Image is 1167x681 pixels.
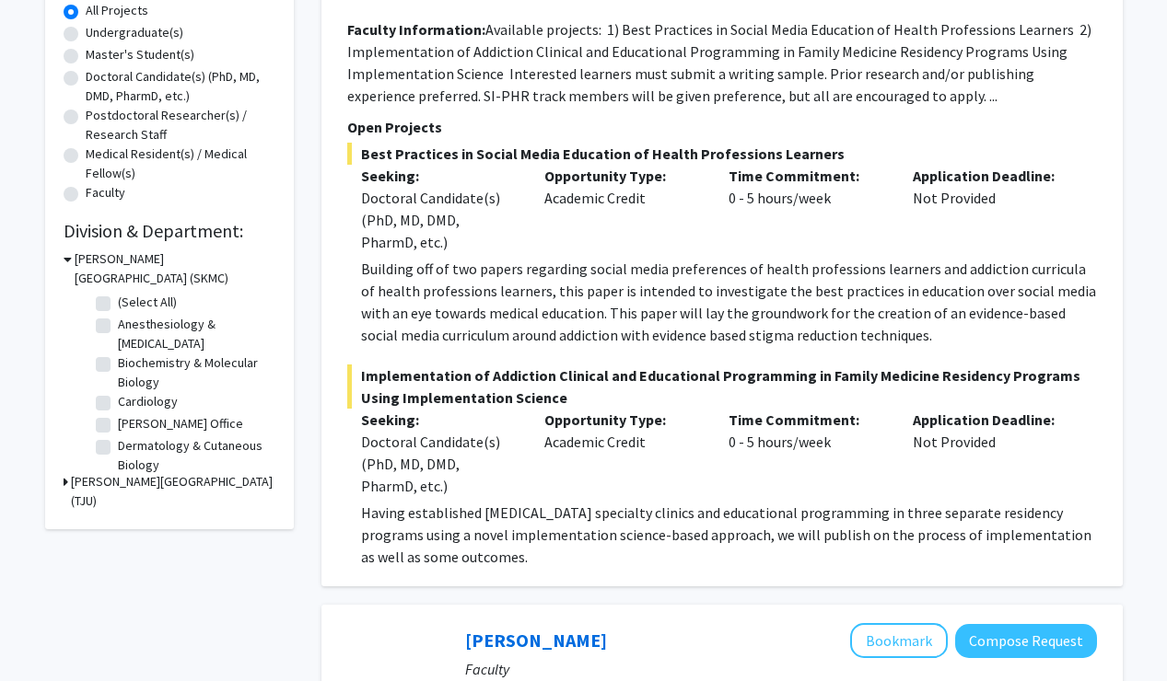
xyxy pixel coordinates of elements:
[715,409,899,497] div: 0 - 5 hours/week
[118,436,271,475] label: Dermatology & Cutaneous Biology
[465,658,1097,680] p: Faculty
[64,220,275,242] h2: Division & Department:
[86,23,183,42] label: Undergraduate(s)
[86,106,275,144] label: Postdoctoral Researcher(s) / Research Staff
[86,1,148,20] label: All Projects
[347,20,1091,105] fg-read-more: Available projects: 1) Best Practices in Social Media Education of Health Professions Learners 2)...
[86,183,125,202] label: Faculty
[14,598,78,667] iframe: Chat
[86,144,275,183] label: Medical Resident(s) / Medical Fellow(s)
[361,258,1097,346] p: Building off of two papers regarding social media preferences of health professions learners and ...
[361,431,518,497] div: Doctoral Candidate(s) (PhD, MD, DMD, PharmD, etc.)
[361,502,1097,568] p: Having established [MEDICAL_DATA] specialty clinics and educational programming in three separate...
[913,409,1069,431] p: Application Deadline:
[118,293,177,312] label: (Select All)
[850,623,948,658] button: Add Xiao Chi Zhang to Bookmarks
[347,364,1097,409] span: Implementation of Addiction Clinical and Educational Programming in Family Medicine Residency Pro...
[118,315,271,353] label: Anesthesiology & [MEDICAL_DATA]
[361,165,518,187] p: Seeking:
[913,165,1069,187] p: Application Deadline:
[361,409,518,431] p: Seeking:
[118,353,271,392] label: Biochemistry & Molecular Biology
[715,165,899,253] div: 0 - 5 hours/week
[361,187,518,253] div: Doctoral Candidate(s) (PhD, MD, DMD, PharmD, etc.)
[531,409,715,497] div: Academic Credit
[899,409,1083,497] div: Not Provided
[729,409,885,431] p: Time Commitment:
[955,624,1097,658] button: Compose Request to Xiao Chi Zhang
[71,472,275,511] h3: [PERSON_NAME][GEOGRAPHIC_DATA] (TJU)
[347,116,1097,138] p: Open Projects
[729,165,885,187] p: Time Commitment:
[86,67,275,106] label: Doctoral Candidate(s) (PhD, MD, DMD, PharmD, etc.)
[86,45,194,64] label: Master's Student(s)
[347,20,485,39] b: Faculty Information:
[465,629,607,652] a: [PERSON_NAME]
[347,143,1097,165] span: Best Practices in Social Media Education of Health Professions Learners
[118,414,243,433] label: [PERSON_NAME] Office
[544,165,701,187] p: Opportunity Type:
[118,392,178,411] label: Cardiology
[531,165,715,253] div: Academic Credit
[544,409,701,431] p: Opportunity Type:
[75,249,275,288] h3: [PERSON_NAME][GEOGRAPHIC_DATA] (SKMC)
[899,165,1083,253] div: Not Provided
